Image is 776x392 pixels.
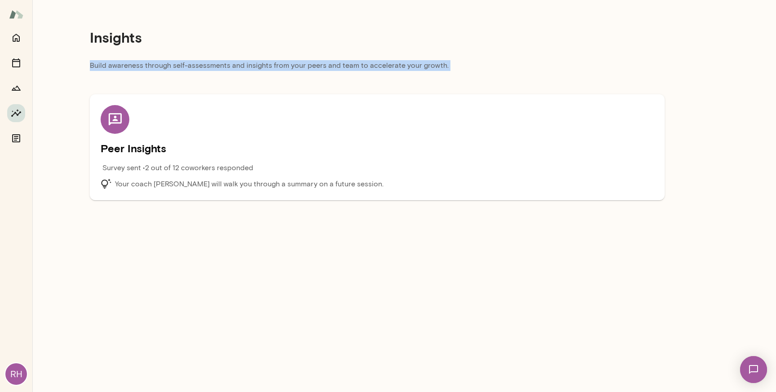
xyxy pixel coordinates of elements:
[7,129,25,147] button: Documents
[90,94,665,200] div: Peer Insights Survey sent •2 out of 12 coworkers respondedYour coach [PERSON_NAME] will walk you ...
[7,29,25,47] button: Home
[101,105,654,189] div: Peer Insights Survey sent •2 out of 12 coworkers respondedYour coach [PERSON_NAME] will walk you ...
[90,60,665,76] p: Build awareness through self-assessments and insights from your peers and team to accelerate your...
[102,163,253,173] p: Survey sent • 2 out of 12 coworkers responded
[101,141,654,155] h5: Peer Insights
[7,54,25,72] button: Sessions
[7,79,25,97] button: Growth Plan
[9,6,23,23] img: Mento
[5,363,27,385] div: RH
[7,104,25,122] button: Insights
[90,29,142,46] h4: Insights
[115,179,384,189] p: Your coach [PERSON_NAME] will walk you through a summary on a future session.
